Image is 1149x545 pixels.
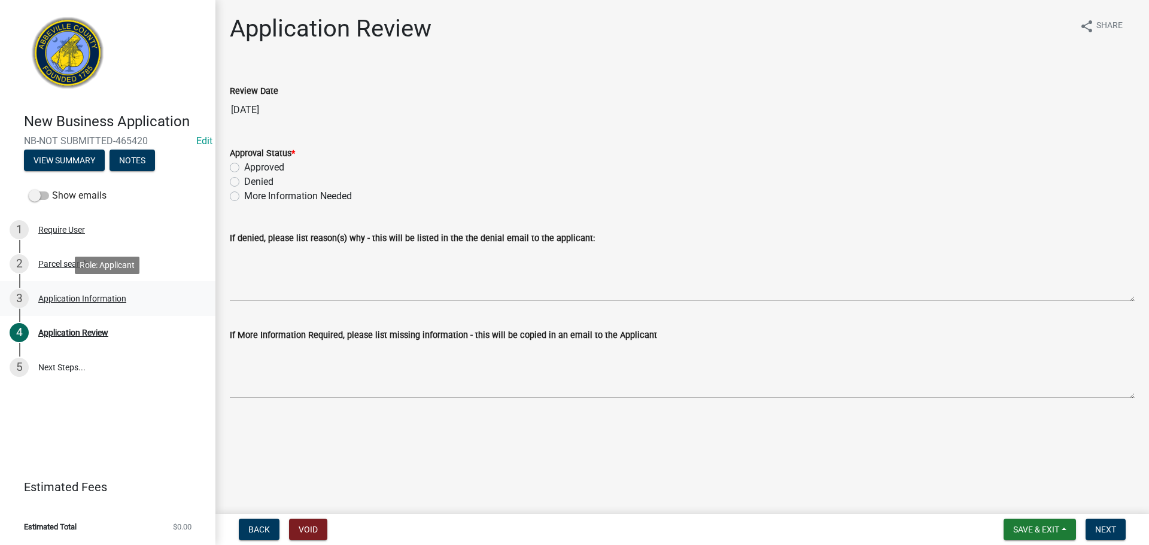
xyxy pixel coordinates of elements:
wm-modal-confirm: Edit Application Number [196,135,212,147]
button: View Summary [24,150,105,171]
div: Require User [38,226,85,234]
span: Estimated Total [24,523,77,531]
div: Application Information [38,294,126,303]
span: $0.00 [173,523,191,531]
label: If More Information Required, please list missing information - this will be copied in an email t... [230,331,657,340]
label: More Information Needed [244,189,352,203]
span: Back [248,525,270,534]
span: Next [1095,525,1116,534]
div: 2 [10,254,29,273]
span: Save & Exit [1013,525,1059,534]
label: Show emails [29,188,107,203]
a: Estimated Fees [10,475,196,499]
i: share [1080,19,1094,34]
button: Next [1086,519,1126,540]
h1: Application Review [230,14,431,43]
wm-modal-confirm: Summary [24,156,105,166]
wm-modal-confirm: Notes [110,156,155,166]
div: 4 [10,323,29,342]
button: shareShare [1070,14,1132,38]
label: Approval Status [230,150,295,158]
div: Application Review [38,328,108,337]
h4: New Business Application [24,113,206,130]
label: Review Date [230,87,278,96]
span: NB-NOT SUBMITTED-465420 [24,135,191,147]
div: 1 [10,220,29,239]
label: If denied, please list reason(s) why - this will be listed in the the denial email to the applicant: [230,235,595,243]
div: 3 [10,289,29,308]
div: Role: Applicant [75,257,139,274]
button: Void [289,519,327,540]
button: Save & Exit [1004,519,1076,540]
button: Back [239,519,279,540]
label: Denied [244,175,273,189]
img: Abbeville County, South Carolina [24,13,112,101]
label: Approved [244,160,284,175]
div: Parcel search [38,260,89,268]
span: Share [1096,19,1123,34]
a: Edit [196,135,212,147]
button: Notes [110,150,155,171]
div: 5 [10,358,29,377]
